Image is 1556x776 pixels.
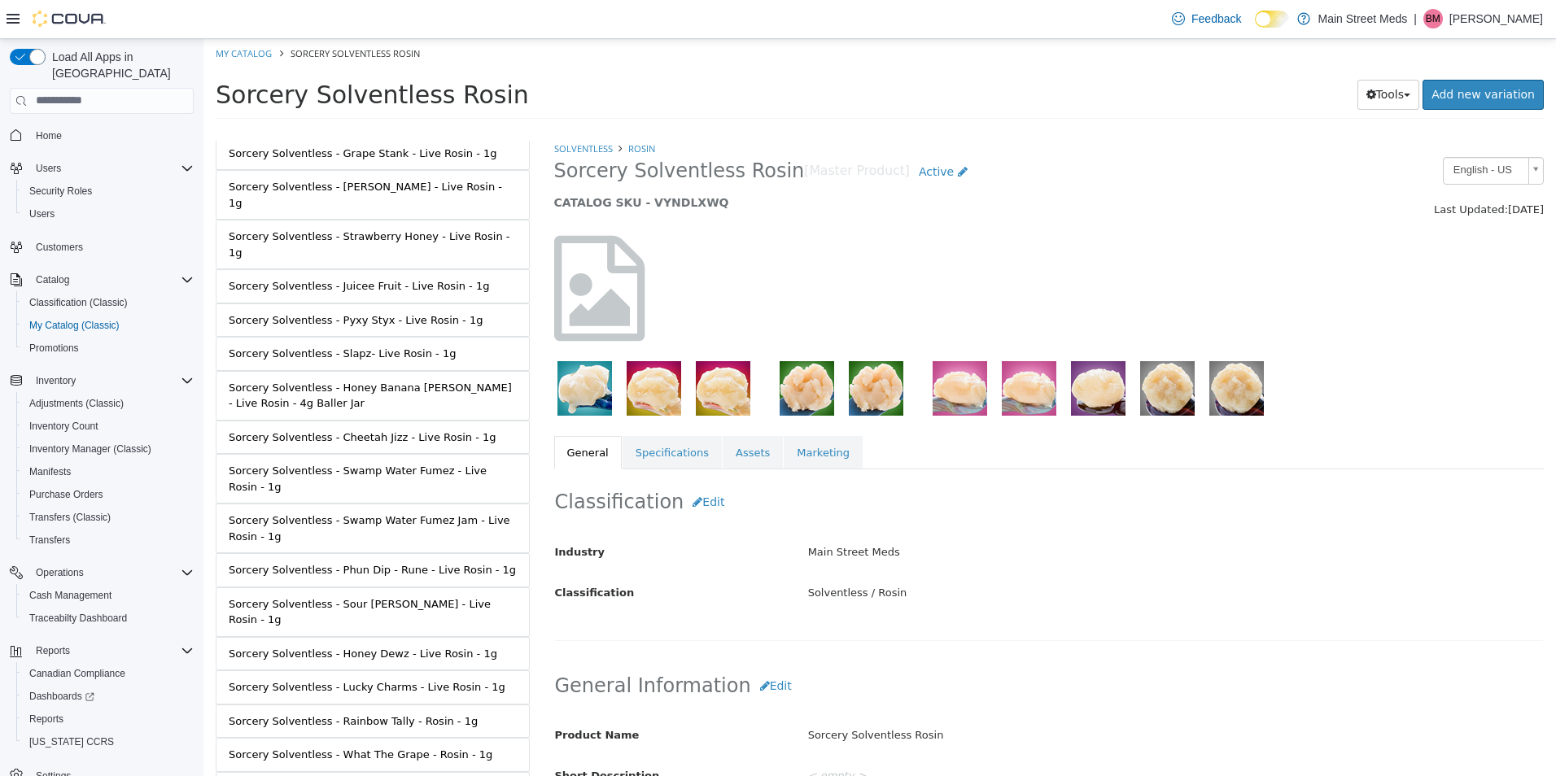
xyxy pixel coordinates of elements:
[23,586,194,605] span: Cash Management
[3,268,200,291] button: Catalog
[29,563,194,582] span: Operations
[23,416,105,436] a: Inventory Count
[1305,164,1340,177] span: [DATE]
[592,540,1352,569] div: Solventless / Rosin
[16,203,200,225] button: Users
[23,293,194,312] span: Classification (Classic)
[352,730,457,743] span: Short Description
[1219,41,1340,71] a: Add new variation
[36,273,69,286] span: Catalog
[23,485,110,504] a: Purchase Orders
[23,687,194,706] span: Dashboards
[23,732,120,752] a: [US_STATE] CCRS
[23,709,70,729] a: Reports
[23,664,194,683] span: Canadian Compliance
[23,181,194,201] span: Security Roles
[23,462,77,482] a: Manifests
[25,557,313,589] div: Sorcery Solventless - Sour [PERSON_NAME] - Live Rosin - 1g
[1240,119,1318,144] span: English - US
[36,566,84,579] span: Operations
[29,397,124,410] span: Adjustments (Classic)
[16,392,200,415] button: Adjustments (Classic)
[16,685,200,708] a: Dashboards
[29,159,194,178] span: Users
[25,190,313,221] div: Sorcery Solventless - Strawberry Honey - Live Rosin - 1g
[29,420,98,433] span: Inventory Count
[29,735,114,748] span: [US_STATE] CCRS
[16,730,200,753] button: [US_STATE] CCRS
[29,465,71,478] span: Manifests
[16,662,200,685] button: Canadian Compliance
[29,207,55,220] span: Users
[29,641,194,660] span: Reports
[25,674,274,691] div: Sorcery Solventless - Rainbow Tally - Rosin - 1g
[25,523,313,539] div: Sorcery Solventless - Phun Dip - Rune - Live Rosin - 1g
[3,561,200,584] button: Operations
[3,124,200,147] button: Home
[1154,41,1217,71] button: Tools
[352,448,1340,478] h2: Classification
[548,632,597,662] button: Edit
[23,530,194,550] span: Transfers
[23,530,76,550] a: Transfers
[29,270,194,290] span: Catalog
[23,316,126,335] a: My Catalog (Classic)
[29,237,194,257] span: Customers
[3,369,200,392] button: Inventory
[29,667,125,680] span: Canadian Compliance
[1191,11,1241,27] span: Feedback
[29,125,194,146] span: Home
[351,156,1087,171] h5: CATALOG SKU - VYNDLXWQ
[419,397,518,431] a: Specifications
[1165,2,1248,35] a: Feedback
[23,181,98,201] a: Security Roles
[29,511,111,524] span: Transfers (Classic)
[23,338,85,358] a: Promotions
[352,632,1340,662] h2: General Information
[12,41,326,70] span: Sorcery Solventless Rosin
[23,439,158,459] a: Inventory Manager (Classic)
[29,185,92,198] span: Security Roles
[352,507,402,519] span: Industry
[16,584,200,607] button: Cash Management
[29,488,103,501] span: Purchase Orders
[16,438,200,460] button: Inventory Manager (Classic)
[23,338,194,358] span: Promotions
[25,273,279,290] div: Sorcery Solventless - Pyxy Styx - Live Rosin - 1g
[601,126,706,139] small: [Master Product]
[25,424,313,456] div: Sorcery Solventless - Swamp Water Fumez - Live Rosin - 1g
[16,337,200,360] button: Promotions
[592,723,1352,752] div: < empty >
[25,239,286,255] div: Sorcery Solventless - Juicee Fruit - Live Rosin - 1g
[23,608,133,628] a: Traceabilty Dashboard
[33,11,106,27] img: Cova
[1318,9,1408,28] p: Main Street Meds
[29,534,70,547] span: Transfers
[23,586,118,605] a: Cash Management
[23,508,194,527] span: Transfers (Classic)
[23,608,194,628] span: Traceabilty Dashboard
[12,8,68,20] a: My Catalog
[16,529,200,551] button: Transfers
[25,307,252,323] div: Sorcery Solventless - Slapz- Live Rosin - 1g
[25,390,293,407] div: Sorcery Solventless - Cheetah Jizz - Live Rosin - 1g
[36,241,83,254] span: Customers
[16,314,200,337] button: My Catalog (Classic)
[23,485,194,504] span: Purchase Orders
[23,687,101,706] a: Dashboards
[23,508,117,527] a: Transfers (Classic)
[29,589,111,602] span: Cash Management
[3,157,200,180] button: Users
[29,690,94,703] span: Dashboards
[23,709,194,729] span: Reports
[715,126,750,139] span: Active
[592,682,1352,711] div: Sorcery Solventless Rosin
[16,483,200,506] button: Purchase Orders
[23,462,194,482] span: Manifests
[351,397,418,431] a: General
[23,394,194,413] span: Adjustments (Classic)
[352,547,431,560] span: Classification
[16,180,200,203] button: Security Roles
[1449,9,1543,28] p: [PERSON_NAME]
[29,371,194,390] span: Inventory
